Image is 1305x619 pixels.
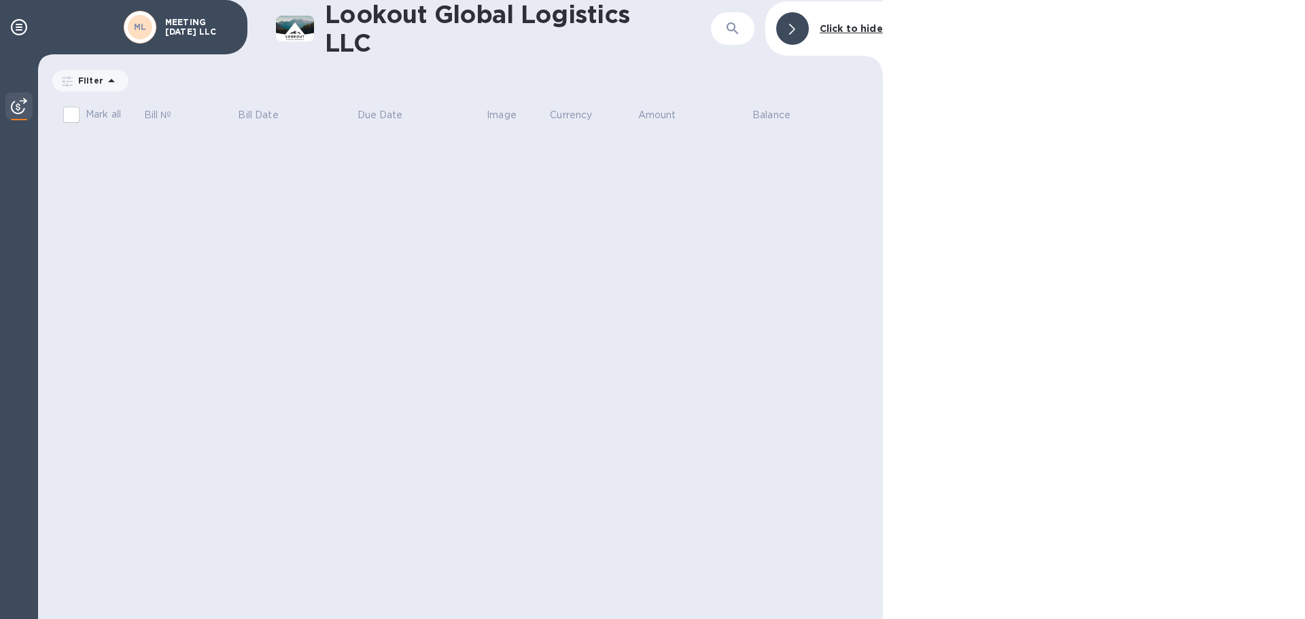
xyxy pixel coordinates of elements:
[144,108,172,122] p: Bill №
[134,22,147,32] b: ML
[73,75,103,86] p: Filter
[358,108,403,122] p: Due Date
[238,108,296,122] span: Bill Date
[638,108,676,122] p: Amount
[165,18,233,37] p: MEETING [DATE] LLC
[238,108,278,122] p: Bill Date
[487,108,517,122] p: Image
[144,108,190,122] span: Bill №
[752,108,808,122] span: Balance
[820,23,883,34] b: Click to hide
[550,108,592,122] p: Currency
[752,108,790,122] p: Balance
[638,108,694,122] span: Amount
[358,108,421,122] span: Due Date
[86,107,121,122] p: Mark all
